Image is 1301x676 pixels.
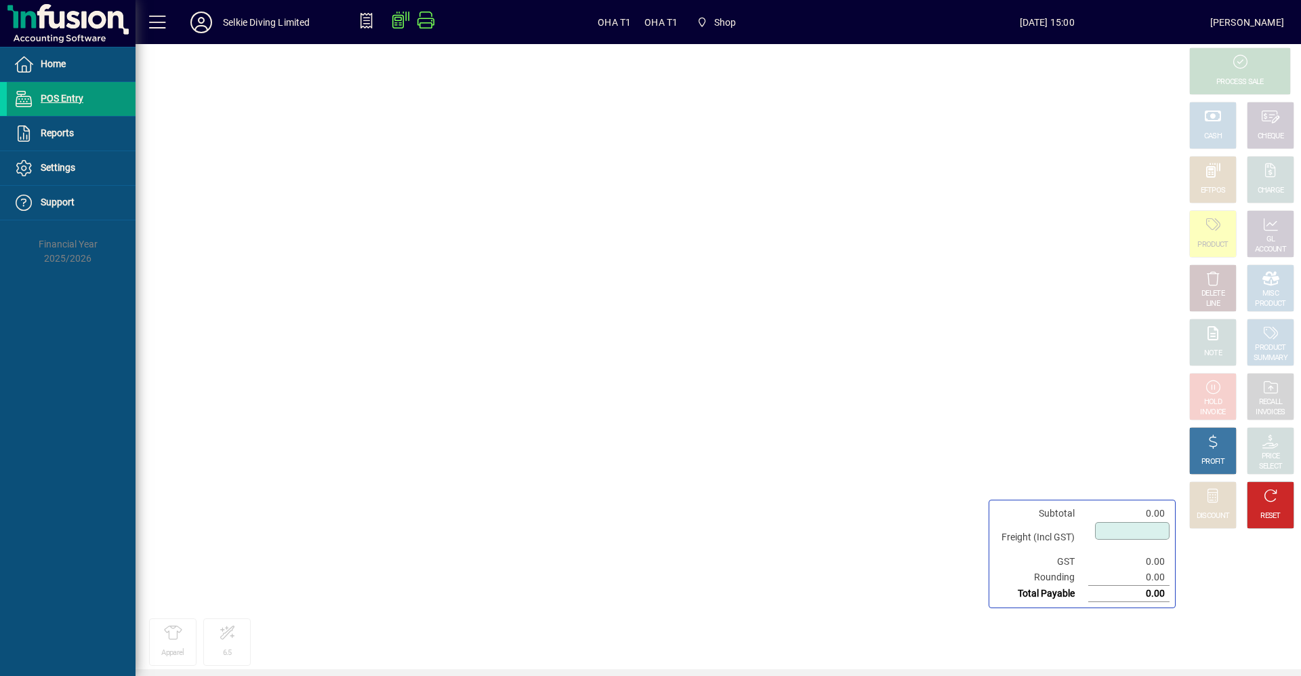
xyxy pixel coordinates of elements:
[1204,397,1222,407] div: HOLD
[41,127,74,138] span: Reports
[884,12,1210,33] span: [DATE] 15:00
[7,47,136,81] a: Home
[1255,343,1285,353] div: PRODUCT
[7,117,136,151] a: Reports
[7,151,136,185] a: Settings
[1259,462,1283,472] div: SELECT
[1266,235,1275,245] div: GL
[995,570,1088,586] td: Rounding
[598,12,631,33] span: OHA T1
[1255,299,1285,309] div: PRODUCT
[1201,457,1224,467] div: PROFIT
[995,554,1088,570] td: GST
[1260,511,1281,521] div: RESET
[1256,407,1285,418] div: INVOICES
[1204,132,1222,142] div: CASH
[223,648,232,658] div: 6.5
[7,186,136,220] a: Support
[1204,349,1222,359] div: NOTE
[1206,299,1220,309] div: LINE
[1259,397,1283,407] div: RECALL
[1262,452,1280,462] div: PRICE
[1258,132,1283,142] div: CHEQUE
[1088,570,1170,586] td: 0.00
[1201,186,1226,196] div: EFTPOS
[1258,186,1284,196] div: CHARGE
[41,197,75,207] span: Support
[1197,240,1228,250] div: PRODUCT
[1088,554,1170,570] td: 0.00
[223,12,310,33] div: Selkie Diving Limited
[1255,245,1286,255] div: ACCOUNT
[995,506,1088,521] td: Subtotal
[1210,12,1284,33] div: [PERSON_NAME]
[1197,511,1229,521] div: DISCOUNT
[995,586,1088,602] td: Total Payable
[1216,77,1264,87] div: PROCESS SALE
[161,648,184,658] div: Apparel
[1262,289,1279,299] div: MISC
[995,521,1088,554] td: Freight (Incl GST)
[1088,586,1170,602] td: 0.00
[714,12,737,33] span: Shop
[1200,407,1225,418] div: INVOICE
[41,58,66,69] span: Home
[1201,289,1224,299] div: DELETE
[1254,353,1287,363] div: SUMMARY
[180,10,223,35] button: Profile
[644,12,678,33] span: OHA T1
[41,162,75,173] span: Settings
[1088,506,1170,521] td: 0.00
[691,10,741,35] span: Shop
[41,93,83,104] span: POS Entry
